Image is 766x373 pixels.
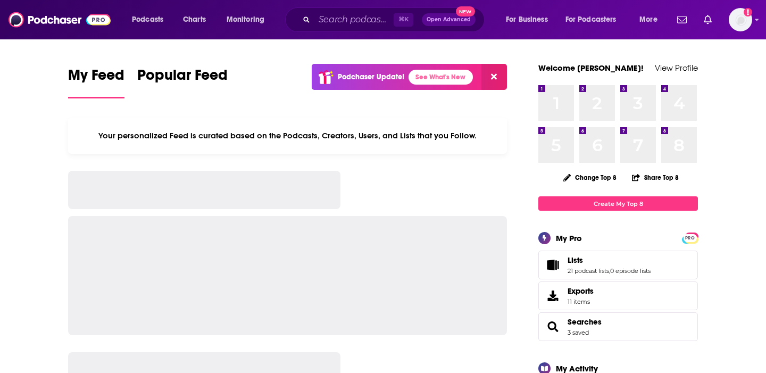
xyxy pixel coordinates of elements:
[538,196,698,211] a: Create My Top 8
[631,167,679,188] button: Share Top 8
[227,12,264,27] span: Monitoring
[538,63,644,73] a: Welcome [PERSON_NAME]!
[568,255,583,265] span: Lists
[542,258,563,272] a: Lists
[609,267,610,275] span: ,
[9,10,111,30] img: Podchaser - Follow, Share and Rate Podcasts
[68,118,507,154] div: Your personalized Feed is curated based on the Podcasts, Creators, Users, and Lists that you Follow.
[394,13,413,27] span: ⌘ K
[568,298,594,305] span: 11 items
[568,255,651,265] a: Lists
[565,12,617,27] span: For Podcasters
[542,319,563,334] a: Searches
[568,317,602,327] a: Searches
[568,286,594,296] span: Exports
[542,288,563,303] span: Exports
[673,11,691,29] a: Show notifications dropdown
[559,11,632,28] button: open menu
[557,171,623,184] button: Change Top 8
[729,8,752,31] span: Logged in as megcassidy
[506,12,548,27] span: For Business
[132,12,163,27] span: Podcasts
[68,66,124,90] span: My Feed
[655,63,698,73] a: View Profile
[427,17,471,22] span: Open Advanced
[176,11,212,28] a: Charts
[219,11,278,28] button: open menu
[556,233,582,243] div: My Pro
[568,267,609,275] a: 21 podcast lists
[700,11,716,29] a: Show notifications dropdown
[568,329,589,336] a: 3 saved
[137,66,228,98] a: Popular Feed
[610,267,651,275] a: 0 episode lists
[632,11,671,28] button: open menu
[137,66,228,90] span: Popular Feed
[538,281,698,310] a: Exports
[68,66,124,98] a: My Feed
[538,312,698,341] span: Searches
[183,12,206,27] span: Charts
[456,6,475,16] span: New
[338,72,404,81] p: Podchaser Update!
[729,8,752,31] button: Show profile menu
[295,7,495,32] div: Search podcasts, credits, & more...
[124,11,177,28] button: open menu
[729,8,752,31] img: User Profile
[744,8,752,16] svg: Add a profile image
[422,13,476,26] button: Open AdvancedNew
[538,251,698,279] span: Lists
[498,11,561,28] button: open menu
[409,70,473,85] a: See What's New
[314,11,394,28] input: Search podcasts, credits, & more...
[639,12,657,27] span: More
[684,234,696,242] a: PRO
